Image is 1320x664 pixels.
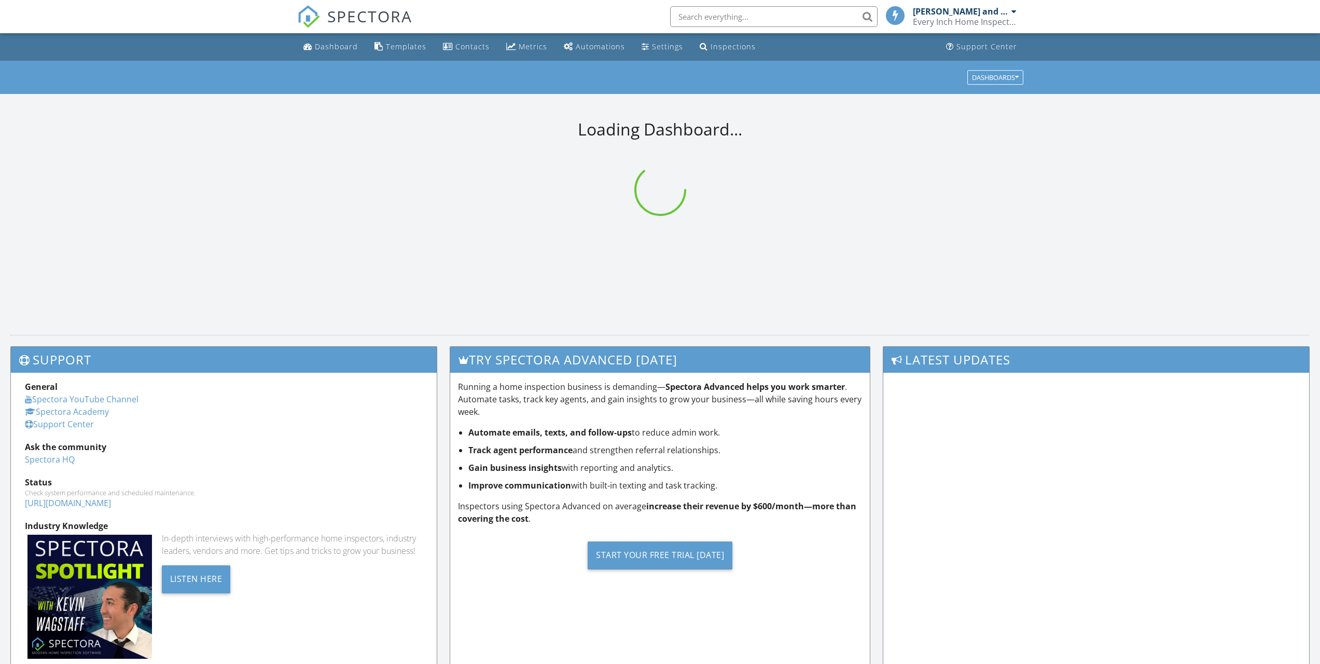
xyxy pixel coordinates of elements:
[502,37,551,57] a: Metrics
[468,427,632,438] strong: Automate emails, texts, and follow-ups
[560,37,629,57] a: Automations (Basic)
[468,480,571,491] strong: Improve communication
[25,476,423,489] div: Status
[883,347,1309,372] h3: Latest Updates
[25,381,58,392] strong: General
[468,462,862,474] li: with reporting and analytics.
[956,42,1017,51] div: Support Center
[468,426,862,439] li: to reduce admin work.
[670,6,878,27] input: Search everything...
[588,541,732,570] div: Start Your Free Trial [DATE]
[25,497,111,509] a: [URL][DOMAIN_NAME]
[913,6,1009,17] div: [PERSON_NAME] and [PERSON_NAME]
[27,535,152,659] img: Spectoraspolightmain
[299,37,362,57] a: Dashboard
[972,74,1019,81] div: Dashboards
[468,479,862,492] li: with built-in texting and task tracking.
[25,441,423,453] div: Ask the community
[315,42,358,51] div: Dashboard
[439,37,494,57] a: Contacts
[25,394,138,405] a: Spectora YouTube Channel
[386,42,426,51] div: Templates
[327,5,412,27] span: SPECTORA
[665,381,845,392] strong: Spectora Advanced helps you work smarter
[458,500,862,525] p: Inspectors using Spectora Advanced on average .
[458,500,856,524] strong: increase their revenue by $600/month—more than covering the cost
[25,454,75,465] a: Spectora HQ
[25,418,94,430] a: Support Center
[468,462,562,473] strong: Gain business insights
[967,70,1023,85] button: Dashboards
[468,444,862,456] li: and strengthen referral relationships.
[370,37,430,57] a: Templates
[455,42,490,51] div: Contacts
[25,406,109,417] a: Spectora Academy
[711,42,756,51] div: Inspections
[468,444,573,456] strong: Track agent performance
[25,489,423,497] div: Check system performance and scheduled maintenance.
[519,42,547,51] div: Metrics
[450,347,870,372] h3: Try spectora advanced [DATE]
[25,520,423,532] div: Industry Knowledge
[11,347,437,372] h3: Support
[162,572,231,584] a: Listen Here
[942,37,1021,57] a: Support Center
[576,42,625,51] div: Automations
[162,565,231,593] div: Listen Here
[297,5,320,28] img: The Best Home Inspection Software - Spectora
[637,37,687,57] a: Settings
[162,532,423,557] div: In-depth interviews with high-performance home inspectors, industry leaders, vendors and more. Ge...
[458,533,862,577] a: Start Your Free Trial [DATE]
[696,37,760,57] a: Inspections
[652,42,683,51] div: Settings
[297,14,412,36] a: SPECTORA
[913,17,1017,27] div: Every Inch Home Inspection LLC
[458,381,862,418] p: Running a home inspection business is demanding— . Automate tasks, track key agents, and gain ins...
